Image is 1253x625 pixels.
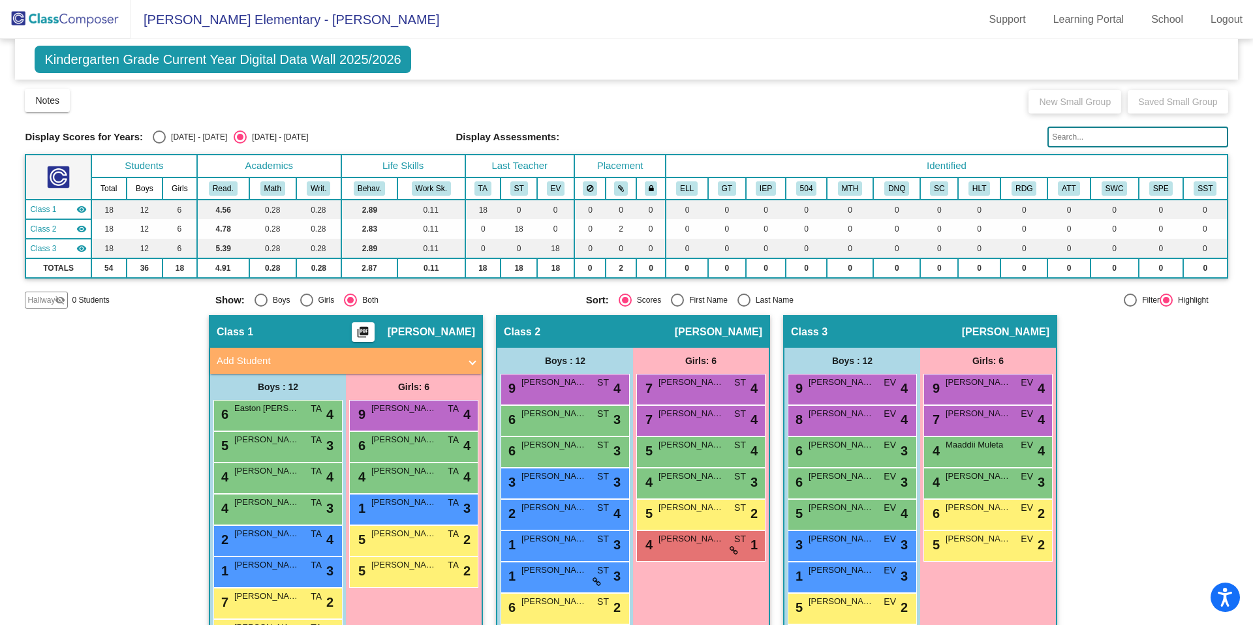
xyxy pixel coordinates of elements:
span: EV [884,407,896,421]
td: 0 [786,239,827,258]
span: 4 [929,444,940,458]
td: 0 [920,239,958,258]
span: Class 1 [30,204,56,215]
span: 6 [355,438,365,453]
td: 0 [1183,258,1228,278]
td: 0 [958,258,1000,278]
td: 0 [537,200,574,219]
th: Keep with teacher [636,177,666,200]
td: 0 [574,239,606,258]
th: Keep with students [606,177,636,200]
span: 6 [792,475,803,489]
td: 18 [91,200,127,219]
button: TA [474,181,491,196]
td: 0 [1183,239,1228,258]
span: [PERSON_NAME] [946,407,1011,420]
mat-icon: visibility [76,204,87,215]
td: 18 [501,258,537,278]
span: [PERSON_NAME] [371,402,437,415]
td: 0 [1091,258,1139,278]
span: [PERSON_NAME] [658,407,724,420]
td: TOTALS [25,258,91,278]
span: [PERSON_NAME] [658,376,724,389]
span: EV [1021,407,1033,421]
span: 6 [505,444,516,458]
td: 0.11 [397,239,465,258]
span: 5 [218,438,228,453]
span: 9 [792,381,803,395]
td: 4.56 [197,200,249,219]
td: 4.91 [197,258,249,278]
span: 3 [901,472,908,492]
button: ATT [1058,181,1079,196]
td: 18 [465,200,501,219]
button: DNQ [884,181,909,196]
div: Boys : 12 [210,374,346,400]
div: Last Name [750,294,794,306]
button: 504 [796,181,817,196]
span: Notes [35,95,59,106]
td: 0 [1139,200,1183,219]
span: 9 [505,381,516,395]
td: 4.78 [197,219,249,239]
span: 3 [613,410,621,429]
span: 4 [326,467,333,487]
span: Class 3 [791,326,828,339]
span: Display Scores for Years: [25,131,143,143]
td: 0 [1047,219,1090,239]
td: 0 [501,239,537,258]
span: 0 Students [72,294,109,306]
th: Tier 2B Reading [1000,177,1047,200]
span: [PERSON_NAME] [234,433,300,446]
button: Math [260,181,285,196]
td: 0 [1000,200,1047,219]
span: [PERSON_NAME] Elementary - [PERSON_NAME] [131,9,439,30]
button: Behav. [354,181,385,196]
td: 2.89 [341,200,397,219]
button: EV [547,181,565,196]
span: EV [1021,470,1033,483]
td: 0 [873,219,920,239]
th: Placement [574,155,666,177]
mat-radio-group: Select an option [586,294,947,307]
button: Writ. [307,181,330,196]
td: 0.28 [249,200,296,219]
span: 3 [505,475,516,489]
td: 0 [746,239,786,258]
td: 0 [1000,219,1047,239]
td: 0 [873,239,920,258]
span: Easton [PERSON_NAME] [234,402,300,415]
td: 0 [746,219,786,239]
div: Highlight [1173,294,1209,306]
span: 4 [463,436,471,455]
th: Identified [666,155,1227,177]
td: 0 [636,239,666,258]
td: 18 [537,258,574,278]
td: 12 [127,200,163,219]
button: HLT [968,181,990,196]
span: 7 [642,381,653,395]
td: 18 [501,219,537,239]
div: Scores [632,294,661,306]
span: 8 [792,412,803,427]
td: 54 [91,258,127,278]
th: Boys [127,177,163,200]
td: 0 [574,258,606,278]
span: [PERSON_NAME] [962,326,1049,339]
td: 0.28 [249,219,296,239]
td: 0 [1047,258,1090,278]
th: Girls [162,177,197,200]
div: Boys : 12 [497,348,633,374]
td: 0 [746,258,786,278]
span: 7 [929,412,940,427]
span: 4 [750,378,758,398]
span: [PERSON_NAME] [809,438,874,451]
span: ST [734,376,746,389]
span: 5 [642,444,653,458]
td: 0 [708,239,746,258]
td: Elisa Vuagniaux - No Class Name [25,239,91,258]
div: Filter [1137,294,1160,306]
span: [PERSON_NAME] [946,470,1011,483]
td: 0 [827,219,873,239]
span: 4 [463,467,471,487]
